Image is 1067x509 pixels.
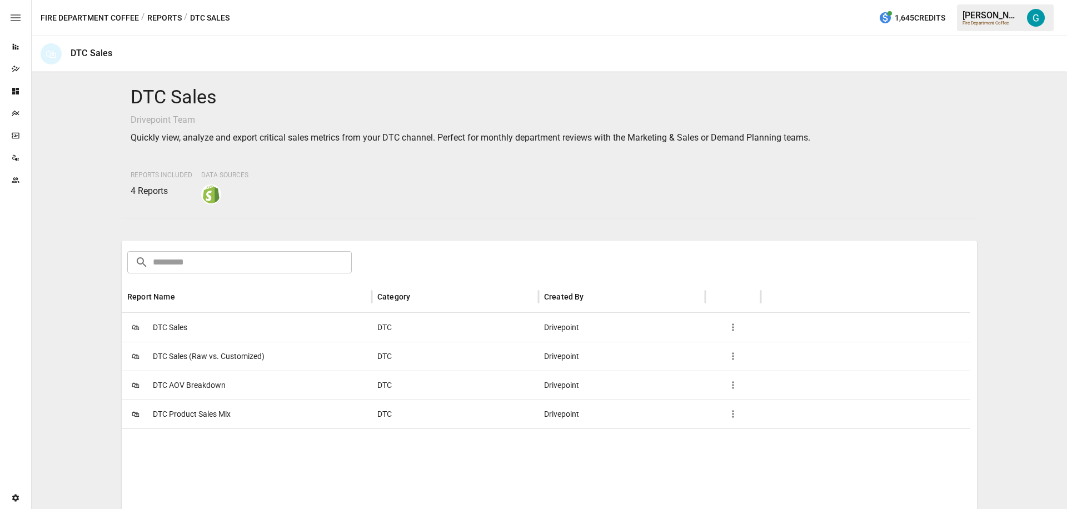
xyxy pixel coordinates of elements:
span: Data Sources [201,171,248,179]
div: / [184,11,188,25]
div: Fire Department Coffee [963,21,1020,26]
div: DTC Sales [71,48,112,58]
div: Drivepoint [539,342,705,371]
p: Drivepoint Team [131,113,968,127]
div: Created By [544,292,584,301]
button: Sort [585,289,601,305]
div: Drivepoint [539,371,705,400]
p: Quickly view, analyze and export critical sales metrics from your DTC channel. Perfect for monthl... [131,131,968,144]
img: shopify [202,186,220,203]
p: 4 Reports [131,184,192,198]
h4: DTC Sales [131,86,968,109]
button: Gavin Acres [1020,2,1051,33]
div: DTC [372,313,539,342]
button: Reports [147,11,182,25]
div: [PERSON_NAME] [963,10,1020,21]
span: 🛍 [127,319,144,336]
div: DTC [372,342,539,371]
span: DTC Product Sales Mix [153,400,231,428]
div: DTC [372,371,539,400]
button: Fire Department Coffee [41,11,139,25]
div: Drivepoint [539,400,705,428]
div: Report Name [127,292,175,301]
div: 🛍 [41,43,62,64]
span: 🛍 [127,348,144,365]
button: Sort [176,289,192,305]
span: DTC AOV Breakdown [153,371,226,400]
div: / [141,11,145,25]
span: 🛍 [127,406,144,422]
span: Reports Included [131,171,192,179]
span: DTC Sales (Raw vs. Customized) [153,342,265,371]
span: 🛍 [127,377,144,393]
button: Sort [411,289,427,305]
button: 1,645Credits [874,8,950,28]
div: DTC [372,400,539,428]
span: 1,645 Credits [895,11,945,25]
span: DTC Sales [153,313,187,342]
div: Drivepoint [539,313,705,342]
img: Gavin Acres [1027,9,1045,27]
div: Category [377,292,410,301]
